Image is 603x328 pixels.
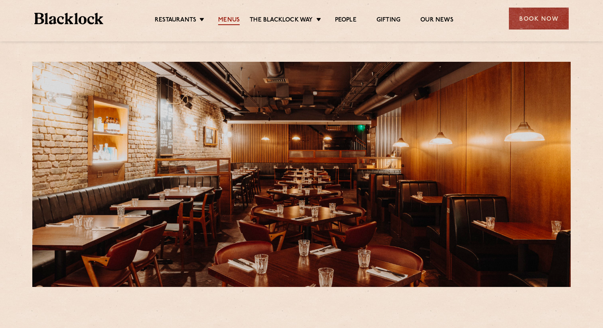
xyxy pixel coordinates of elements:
[218,16,240,25] a: Menus
[509,8,569,29] div: Book Now
[250,16,313,25] a: The Blacklock Way
[155,16,196,25] a: Restaurants
[420,16,453,25] a: Our News
[34,13,103,24] img: BL_Textured_Logo-footer-cropped.svg
[335,16,357,25] a: People
[376,16,400,25] a: Gifting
